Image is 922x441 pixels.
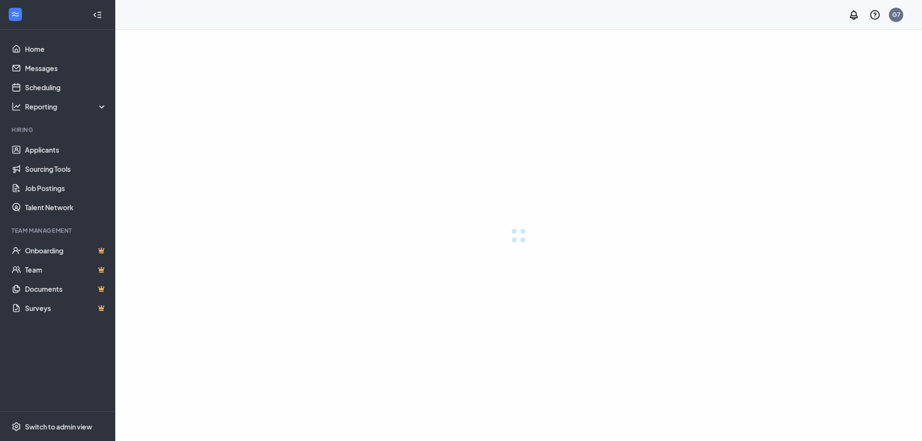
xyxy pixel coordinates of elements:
[25,279,107,298] a: DocumentsCrown
[25,140,107,159] a: Applicants
[25,298,107,318] a: SurveysCrown
[25,39,107,59] a: Home
[12,102,21,111] svg: Analysis
[892,11,900,19] div: G7
[12,422,21,431] svg: Settings
[869,9,881,21] svg: QuestionInfo
[25,102,108,111] div: Reporting
[25,260,107,279] a: TeamCrown
[25,422,92,431] div: Switch to admin view
[25,179,107,198] a: Job Postings
[11,10,20,19] svg: WorkstreamLogo
[25,159,107,179] a: Sourcing Tools
[12,126,105,134] div: Hiring
[25,198,107,217] a: Talent Network
[848,9,860,21] svg: Notifications
[93,10,102,20] svg: Collapse
[25,59,107,78] a: Messages
[25,78,107,97] a: Scheduling
[12,226,105,235] div: Team Management
[25,241,107,260] a: OnboardingCrown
